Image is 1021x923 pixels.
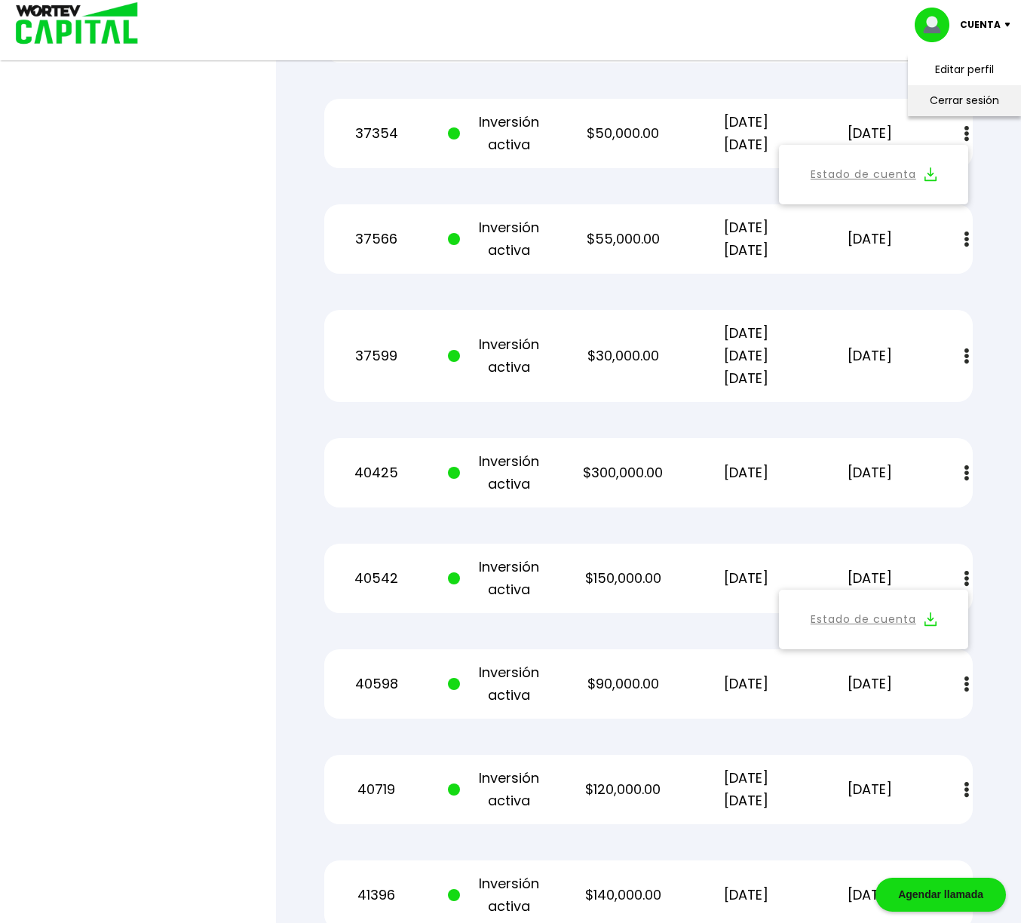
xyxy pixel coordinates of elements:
[694,111,799,156] p: [DATE] [DATE]
[448,111,552,156] p: Inversión activa
[448,450,552,495] p: Inversión activa
[571,461,675,484] p: $300,000.00
[817,778,921,801] p: [DATE]
[694,461,799,484] p: [DATE]
[571,122,675,145] p: $50,000.00
[694,884,799,906] p: [DATE]
[571,884,675,906] p: $140,000.00
[817,228,921,250] p: [DATE]
[571,778,675,801] p: $120,000.00
[324,122,428,145] p: 37354
[324,228,428,250] p: 37566
[875,878,1006,912] div: Agendar llamada
[324,884,428,906] p: 41396
[694,767,799,812] p: [DATE] [DATE]
[324,567,428,590] p: 40542
[817,345,921,367] p: [DATE]
[324,673,428,695] p: 40598
[324,345,428,367] p: 37599
[788,599,959,640] button: Estado de cuenta
[324,778,428,801] p: 40719
[817,673,921,695] p: [DATE]
[788,154,959,195] button: Estado de cuenta
[915,8,960,42] img: profile-image
[571,345,675,367] p: $30,000.00
[448,661,552,707] p: Inversión activa
[694,567,799,590] p: [DATE]
[817,461,921,484] p: [DATE]
[694,216,799,262] p: [DATE] [DATE]
[694,322,799,390] p: [DATE] [DATE] [DATE]
[448,556,552,601] p: Inversión activa
[1001,23,1021,27] img: icon-down
[817,884,921,906] p: [DATE]
[448,872,552,918] p: Inversión activa
[324,461,428,484] p: 40425
[448,216,552,262] p: Inversión activa
[694,673,799,695] p: [DATE]
[817,567,921,590] p: [DATE]
[448,333,552,379] p: Inversión activa
[571,673,675,695] p: $90,000.00
[935,62,994,78] a: Editar perfil
[571,228,675,250] p: $55,000.00
[960,14,1001,36] p: Cuenta
[811,610,916,629] a: Estado de cuenta
[817,122,921,145] p: [DATE]
[811,165,916,184] a: Estado de cuenta
[448,767,552,812] p: Inversión activa
[571,567,675,590] p: $150,000.00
